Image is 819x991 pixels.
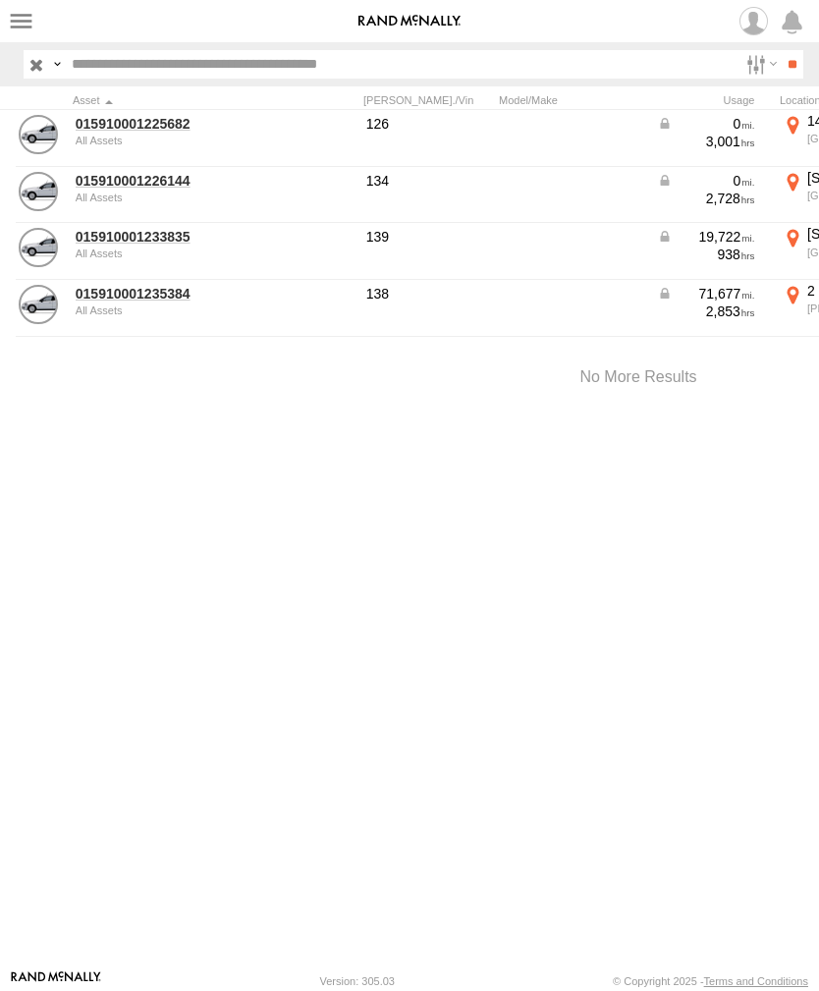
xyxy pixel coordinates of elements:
div: Data from Vehicle CANbus [657,285,755,303]
div: undefined [76,192,266,203]
a: Terms and Conditions [704,975,808,987]
div: Model/Make [499,93,646,107]
div: 134 [366,172,488,190]
div: Data from Vehicle CANbus [657,115,755,133]
a: 015910001225682 [76,115,266,133]
div: undefined [76,304,266,316]
label: Search Filter Options [738,50,781,79]
a: 015910001226144 [76,172,266,190]
div: undefined [76,135,266,146]
a: 015910001233835 [76,228,266,246]
div: [PERSON_NAME]./Vin [363,93,491,107]
div: 2,728 [657,190,755,207]
a: View Asset Details [19,228,58,267]
a: View Asset Details [19,172,58,211]
div: © Copyright 2025 - [613,975,808,987]
div: 138 [366,285,488,303]
div: Data from Vehicle CANbus [657,228,755,246]
div: 139 [366,228,488,246]
div: Usage [654,93,772,107]
label: Search Query [49,50,65,79]
div: Click to Sort [73,93,269,107]
a: View Asset Details [19,115,58,154]
a: View Asset Details [19,285,58,324]
div: Data from Vehicle CANbus [657,172,755,190]
img: rand-logo.svg [358,15,461,28]
div: 938 [657,246,755,263]
a: 015910001235384 [76,285,266,303]
a: Visit our Website [11,971,101,991]
div: Version: 305.03 [320,975,395,987]
div: 2,853 [657,303,755,320]
div: 126 [366,115,488,133]
div: undefined [76,248,266,259]
div: 3,001 [657,133,755,150]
